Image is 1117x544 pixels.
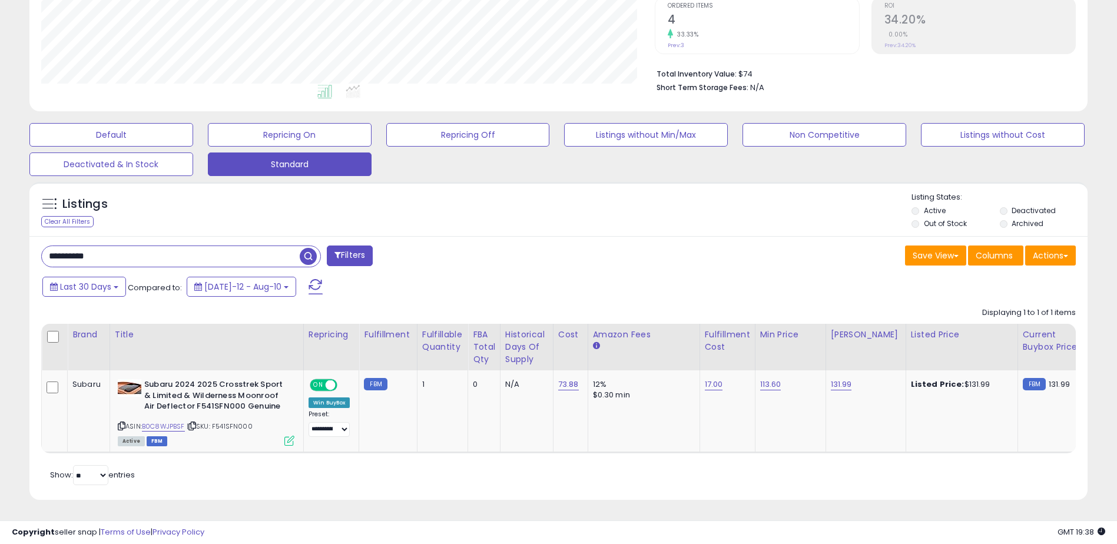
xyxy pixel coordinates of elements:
h2: 4 [668,13,859,29]
b: Listed Price: [911,379,964,390]
label: Archived [1012,218,1043,228]
img: 31OHOZ1qoWL._SL40_.jpg [118,379,141,397]
b: Subaru 2024 2025 Crosstrek Sport & Limited & Wilderness Moonroof Air Deflector F541SFN000 Genuine [144,379,287,415]
div: Title [115,329,299,341]
button: Non Competitive [743,123,906,147]
div: Repricing [309,329,354,341]
div: seller snap | | [12,527,204,538]
span: All listings currently available for purchase on Amazon [118,436,145,446]
span: [DATE]-12 - Aug-10 [204,281,281,293]
h2: 34.20% [884,13,1075,29]
h5: Listings [62,196,108,213]
span: Columns [976,250,1013,261]
button: Listings without Min/Max [564,123,728,147]
p: Listing States: [912,192,1088,203]
div: 0 [473,379,491,390]
div: Cost [558,329,583,341]
a: 73.88 [558,379,579,390]
small: FBM [364,378,387,390]
span: Show: entries [50,469,135,480]
div: $0.30 min [593,390,691,400]
button: Columns [968,246,1023,266]
span: OFF [336,380,354,390]
a: 113.60 [760,379,781,390]
div: Fulfillable Quantity [422,329,463,353]
div: ASIN: [118,379,294,445]
button: Repricing Off [386,123,550,147]
a: B0C8WJPBSF [142,422,185,432]
div: Min Price [760,329,821,341]
label: Active [924,205,946,215]
div: N/A [505,379,544,390]
small: Prev: 34.20% [884,42,916,49]
div: [PERSON_NAME] [831,329,901,341]
a: Privacy Policy [153,526,204,538]
button: Save View [905,246,966,266]
span: 131.99 [1049,379,1070,390]
div: Subaru [72,379,101,390]
button: Standard [208,152,372,176]
div: Listed Price [911,329,1013,341]
button: [DATE]-12 - Aug-10 [187,277,296,297]
button: Deactivated & In Stock [29,152,193,176]
div: FBA Total Qty [473,329,495,366]
span: N/A [750,82,764,93]
div: Amazon Fees [593,329,695,341]
span: FBM [147,436,168,446]
div: $131.99 [911,379,1009,390]
span: Compared to: [128,282,182,293]
div: Win BuyBox [309,397,350,408]
div: Fulfillment Cost [705,329,750,353]
button: Repricing On [208,123,372,147]
small: 0.00% [884,30,908,39]
a: Terms of Use [101,526,151,538]
div: Preset: [309,410,350,437]
div: Brand [72,329,105,341]
small: Amazon Fees. [593,341,600,351]
a: 131.99 [831,379,852,390]
span: Ordered Items [668,3,859,9]
span: Last 30 Days [60,281,111,293]
b: Total Inventory Value: [657,69,737,79]
div: Displaying 1 to 1 of 1 items [982,307,1076,319]
label: Deactivated [1012,205,1056,215]
span: ON [311,380,326,390]
label: Out of Stock [924,218,967,228]
li: $74 [657,66,1067,80]
b: Short Term Storage Fees: [657,82,748,92]
div: 1 [422,379,459,390]
button: Actions [1025,246,1076,266]
button: Listings without Cost [921,123,1085,147]
span: | SKU: F541SFN000 [187,422,253,431]
a: 17.00 [705,379,723,390]
small: FBM [1023,378,1046,390]
div: Historical Days Of Supply [505,329,548,366]
span: 2025-09-10 19:38 GMT [1058,526,1105,538]
button: Default [29,123,193,147]
small: Prev: 3 [668,42,684,49]
button: Last 30 Days [42,277,126,297]
div: Fulfillment [364,329,412,341]
strong: Copyright [12,526,55,538]
div: 12% [593,379,691,390]
div: Clear All Filters [41,216,94,227]
div: Current Buybox Price [1023,329,1083,353]
small: 33.33% [673,30,698,39]
button: Filters [327,246,373,266]
span: ROI [884,3,1075,9]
